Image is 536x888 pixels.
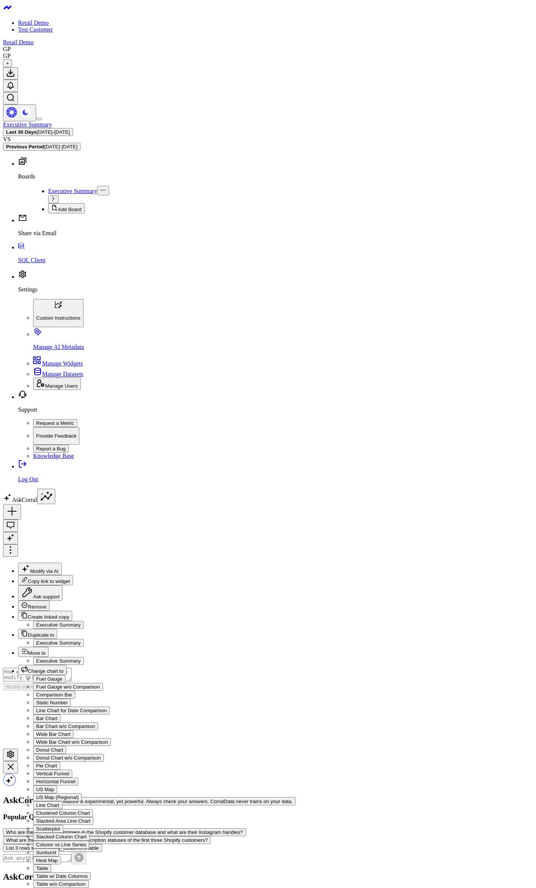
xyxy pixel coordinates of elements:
button: Executive Summary [33,639,84,647]
div: VS [3,136,533,143]
button: Wide Bar Chart w/o Comparison [33,738,111,746]
button: Vertical Funnel [33,770,72,778]
button: Open search [3,92,18,104]
button: Copy link to widget [18,575,73,585]
button: Scatterplot [33,825,63,833]
button: Executive Summary [33,621,84,629]
div: GP [3,46,11,53]
a: Manage AI Metadata [33,331,533,350]
button: Remove [18,601,50,611]
button: Stacked Column Chart [33,833,90,841]
p: Boards [18,173,533,180]
button: Donut Chart [33,746,66,754]
span: [DATE] - [DATE] [37,129,70,135]
p: SQL Client [18,257,533,264]
button: Column vs Line Series [33,841,89,849]
button: Previous Period[DATE]-[DATE] [3,143,80,151]
button: Request a Metric [33,419,77,427]
button: Custom Instructions [33,299,84,327]
span: Manage Users [45,383,78,389]
a: Executive Summary [3,121,52,128]
button: Report a Bug [33,445,69,453]
button: Ask support [18,585,62,601]
button: Move to [18,647,49,657]
button: Line Chart for Date Comparison [33,707,110,714]
button: US Map (Regional) [33,793,82,801]
p: Manage AI Metadata [33,344,533,350]
button: Horizontal Funnel [33,778,78,785]
b: Last 30 Days [6,129,37,135]
span: + [6,60,9,66]
button: Heat Map [33,856,61,864]
button: Fuel Gauge w/o Comparison [33,683,103,691]
p: Share via Email [18,230,533,237]
a: Log Out [18,463,533,483]
p: Support [18,406,533,413]
a: Manage Widgets [33,360,83,367]
button: Pie Chart [33,762,60,770]
button: Bar Chart w/o Comparison [33,722,98,730]
button: Duplicate to [18,629,57,639]
a: AskCorral [3,497,37,503]
button: Create linked copy [18,611,72,621]
button: Comparison Bar [33,691,75,699]
button: Table [33,864,51,872]
button: Line Chart [33,801,62,809]
a: SQL Client [18,244,533,264]
button: Executive Summary [33,657,84,665]
a: Manage Datasets [33,371,84,377]
a: Retail Demo [3,39,33,45]
button: Modify via AI [18,563,62,575]
button: Stacked Area Line Chart [33,817,93,825]
button: Table w/o Comparison [33,880,89,888]
a: Executive Summary [48,188,97,194]
button: Sunburst [33,849,59,856]
button: + [3,59,12,67]
button: Manage Users [33,378,81,390]
button: Change chart to [18,665,67,675]
span: Manage Widgets [42,360,83,367]
p: Custom Instructions [36,315,80,321]
button: Add Board [48,203,85,213]
p: Settings [18,286,533,293]
button: Fuel Gauge [33,675,65,683]
button: Last 30 Days[DATE]-[DATE] [3,128,73,136]
p: Log Out [18,476,533,483]
button: Clustered Column Chart [33,809,93,817]
button: US Map [33,785,57,793]
a: Retail Demo [18,20,49,26]
p: Provide Feedback [36,433,76,439]
button: Provide Feedback [33,427,79,445]
button: Donut Chart w/o Comparison [33,754,104,762]
a: Test Customer [18,26,53,33]
div: GP [3,53,11,59]
span: Manage Datasets [42,371,84,377]
span: [DATE] - [DATE] [44,144,77,150]
button: Bar Chart [33,714,61,722]
b: Previous Period [6,144,44,150]
button: Wide Bar Chart [33,730,73,738]
button: Static Number [33,699,71,707]
button: Table w/ Date Columns [33,872,91,880]
a: Knowledge Base [33,453,74,459]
